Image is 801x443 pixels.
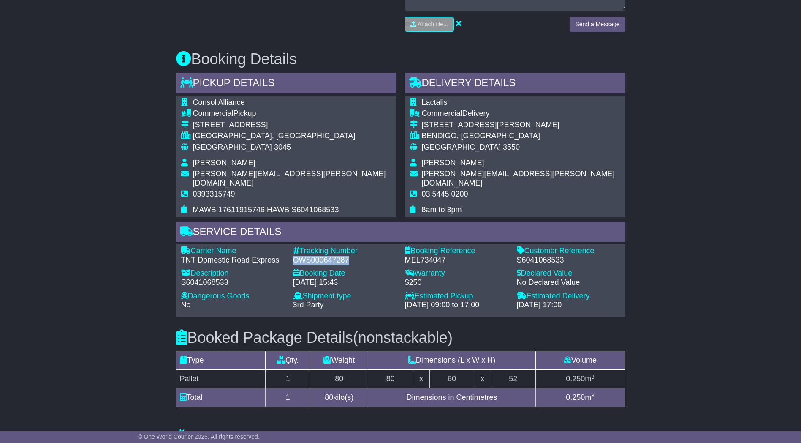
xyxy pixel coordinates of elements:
h3: Booked Package Details [176,329,625,346]
td: Weight [310,351,368,370]
div: Warranty [405,269,508,278]
div: Shipment type [293,292,396,301]
td: kilo(s) [310,388,368,407]
div: [GEOGRAPHIC_DATA], [GEOGRAPHIC_DATA] [193,131,391,141]
span: [GEOGRAPHIC_DATA] [193,143,272,151]
span: [PERSON_NAME] [193,159,255,167]
span: Commercial [422,109,462,118]
sup: 3 [591,374,595,380]
div: Tracking Number [293,246,396,256]
div: Carrier Name [181,246,285,256]
sup: 3 [591,392,595,399]
span: 3045 [274,143,291,151]
div: TNT Domestic Road Express [181,256,285,265]
td: 60 [429,370,474,388]
span: 0.250 [566,393,585,402]
td: 80 [368,370,413,388]
td: Dimensions (L x W x H) [368,351,535,370]
span: [PERSON_NAME][EMAIL_ADDRESS][PERSON_NAME][DOMAIN_NAME] [193,170,386,187]
div: [STREET_ADDRESS] [193,120,391,130]
span: Lactalis [422,98,448,107]
div: OWS000647287 [293,256,396,265]
span: [PERSON_NAME] [422,159,484,167]
span: [PERSON_NAME][EMAIL_ADDRESS][PERSON_NAME][DOMAIN_NAME] [422,170,615,187]
span: No [181,301,191,309]
h3: Booking Details [176,51,625,68]
span: (nonstackable) [353,329,453,346]
div: Booking Reference [405,246,508,256]
div: Pickup [193,109,391,118]
div: Delivery Details [405,73,625,96]
div: [STREET_ADDRESS][PERSON_NAME] [422,120,620,130]
span: Commercial [193,109,234,118]
div: Pickup Details [176,73,396,96]
span: 03 5445 0200 [422,190,468,198]
button: Send a Message [570,17,625,32]
td: Volume [535,351,625,370]
span: 3550 [503,143,520,151]
div: MEL734047 [405,256,508,265]
td: m [535,370,625,388]
div: [DATE] 17:00 [517,301,620,310]
div: [DATE] 09:00 to 17:00 [405,301,508,310]
td: x [474,370,491,388]
div: Service Details [176,221,625,244]
span: © One World Courier 2025. All rights reserved. [138,433,260,440]
div: [DATE] 15:43 [293,278,396,287]
td: Qty. [266,351,310,370]
div: Description [181,269,285,278]
div: Delivery [422,109,620,118]
div: S6041068533 [181,278,285,287]
span: 0393315749 [193,190,235,198]
td: 80 [310,370,368,388]
td: Pallet [176,370,266,388]
td: Type [176,351,266,370]
span: Consol Alliance [193,98,245,107]
div: No Declared Value [517,278,620,287]
span: 8am to 3pm [422,205,462,214]
div: Customer Reference [517,246,620,256]
div: S6041068533 [517,256,620,265]
div: Dangerous Goods [181,292,285,301]
div: $250 [405,278,508,287]
div: Estimated Pickup [405,292,508,301]
td: Total [176,388,266,407]
span: 80 [325,393,333,402]
td: 1 [266,388,310,407]
td: m [535,388,625,407]
td: 52 [491,370,535,388]
div: BENDIGO, [GEOGRAPHIC_DATA] [422,131,620,141]
div: Declared Value [517,269,620,278]
span: 3rd Party [293,301,324,309]
div: Booking Date [293,269,396,278]
span: [GEOGRAPHIC_DATA] [422,143,501,151]
span: 0.250 [566,375,585,383]
td: Dimensions in Centimetres [368,388,535,407]
span: MAWB 17611915746 HAWB S6041068533 [193,205,339,214]
div: Estimated Delivery [517,292,620,301]
td: 1 [266,370,310,388]
td: x [413,370,429,388]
